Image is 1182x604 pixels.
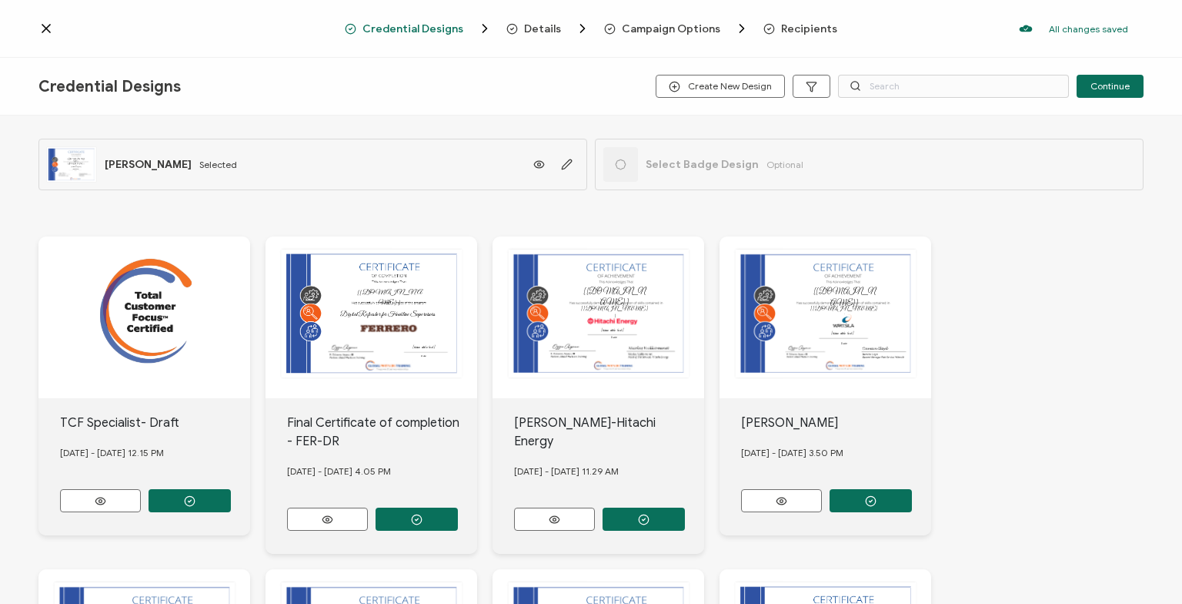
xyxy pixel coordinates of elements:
span: Credential Designs [362,23,463,35]
span: Create New Design [669,81,772,92]
span: [PERSON_NAME] [105,158,192,171]
div: [DATE] - [DATE] 4.05 PM [287,451,478,492]
span: Recipients [763,23,837,35]
span: Continue [1090,82,1130,91]
iframe: Chat Widget [1105,530,1182,604]
span: Details [506,21,590,36]
span: Campaign Options [622,23,720,35]
button: Continue [1077,75,1144,98]
div: Breadcrumb [345,21,837,36]
div: TCF Specialist- Draft [60,414,251,432]
span: Details [524,23,561,35]
span: Credential Designs [38,77,181,96]
span: Optional [766,159,803,170]
div: [DATE] - [DATE] 12.15 PM [60,432,251,474]
span: Selected [199,159,237,170]
span: Credential Designs [345,21,492,36]
div: [DATE] - [DATE] 11.29 AM [514,451,705,492]
div: [PERSON_NAME]-Hitachi Energy [514,414,705,451]
p: All changes saved [1049,23,1128,35]
button: Create New Design [656,75,785,98]
input: Search [838,75,1069,98]
div: [DATE] - [DATE] 3.50 PM [741,432,932,474]
div: Final Certificate of completion - FER-DR [287,414,478,451]
span: Recipients [781,23,837,35]
span: Select Badge Design [646,158,759,171]
span: Campaign Options [604,21,750,36]
div: [PERSON_NAME] [741,414,932,432]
